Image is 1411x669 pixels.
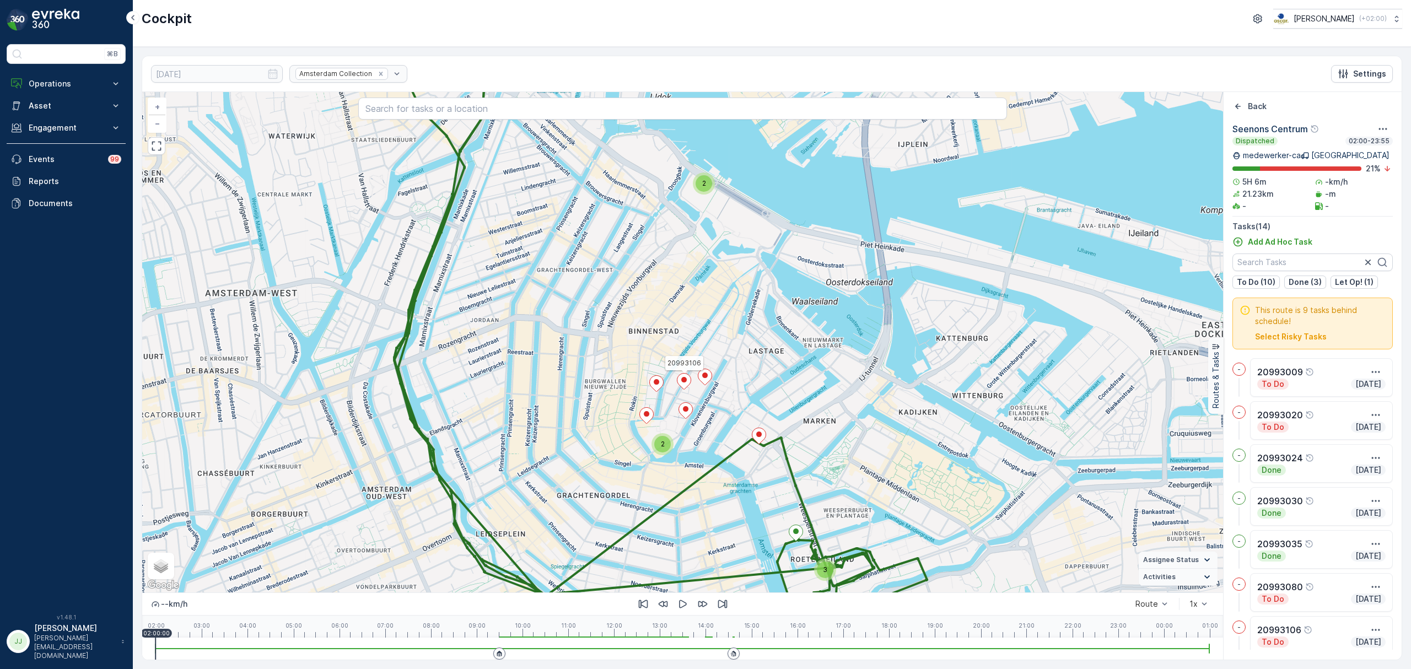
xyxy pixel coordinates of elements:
p: 00:00 [1156,622,1173,629]
p: -- km/h [161,598,187,609]
span: Assignee Status [1143,555,1199,564]
img: basis-logo_rgb2x.png [1273,13,1289,25]
p: 20993024 [1257,451,1303,465]
p: To Do (10) [1237,277,1275,288]
p: Done [1261,551,1283,562]
p: 20993009 [1257,365,1303,379]
div: Help Tooltip Icon [1305,497,1314,505]
a: Layers [149,554,173,578]
p: 02:00-23:55 [1348,137,1391,145]
p: 02:00:00 [143,630,170,636]
p: ( +02:00 ) [1359,14,1387,23]
p: Documents [29,198,121,209]
p: Done (3) [1289,277,1322,288]
p: Back [1248,101,1267,112]
p: Asset [29,100,104,111]
button: Asset [7,95,126,117]
input: dd/mm/yyyy [151,65,283,83]
p: - [1237,408,1241,417]
div: Help Tooltip Icon [1305,454,1314,462]
summary: Activities [1139,569,1218,586]
p: medewerker-ca [1243,150,1301,161]
div: Help Tooltip Icon [1304,625,1312,634]
p: 17:00 [836,622,851,629]
a: Add Ad Hoc Task [1232,236,1312,247]
p: [PERSON_NAME] [34,623,116,634]
div: Help Tooltip Icon [1305,582,1314,591]
p: -km/h [1325,176,1348,187]
p: 07:00 [377,622,394,629]
p: Operations [29,78,104,89]
p: Let Op! (1) [1335,277,1374,288]
p: - [1237,537,1241,546]
p: Done [1261,508,1283,519]
p: Done [1261,465,1283,476]
p: 20993106 [1257,623,1301,636]
p: 21.23km [1242,188,1274,199]
p: 04:00 [239,622,256,629]
p: 5H 6m [1242,176,1267,187]
div: 3 [814,559,836,581]
p: 18:00 [881,622,897,629]
p: 21:00 [1019,622,1035,629]
p: Routes & Tasks [1210,352,1221,409]
button: Operations [7,73,126,95]
p: Settings [1353,68,1386,79]
a: Events99 [7,148,126,170]
div: JJ [9,633,27,650]
p: - [1237,623,1241,632]
p: Dispatched [1235,137,1275,145]
p: [PERSON_NAME] [1294,13,1355,24]
a: Open this area in Google Maps (opens a new window) [145,578,181,592]
a: Reports [7,170,126,192]
button: [PERSON_NAME](+02:00) [1273,9,1402,29]
p: 20993020 [1257,408,1303,422]
p: - [1237,580,1241,589]
div: Help Tooltip Icon [1305,368,1314,376]
p: To Do [1261,636,1285,648]
p: [DATE] [1354,551,1382,562]
img: Google [145,578,181,592]
summary: Assignee Status [1139,552,1218,569]
p: Add Ad Hoc Task [1248,236,1312,247]
p: [GEOGRAPHIC_DATA] [1311,150,1390,161]
span: − [155,118,160,128]
p: To Do [1261,379,1285,390]
p: - [1237,494,1241,503]
span: 2 [661,440,665,448]
button: Done (3) [1284,276,1326,289]
p: 02:00 [148,622,165,629]
a: Back [1232,101,1267,112]
p: 20993080 [1257,580,1303,594]
button: Settings [1331,65,1393,83]
p: 15:00 [744,622,760,629]
p: 06:00 [331,622,348,629]
p: ⌘B [107,50,118,58]
img: logo [7,9,29,31]
button: To Do (10) [1232,276,1280,289]
p: 12:00 [606,622,622,629]
div: 2 [693,172,715,195]
span: + [155,102,160,111]
p: 05:00 [286,622,302,629]
p: 11:00 [561,622,576,629]
p: - [1242,201,1246,212]
p: - [1237,451,1241,460]
button: Select Risky Tasks [1255,331,1327,342]
button: JJ[PERSON_NAME][PERSON_NAME][EMAIL_ADDRESS][DOMAIN_NAME] [7,623,126,660]
span: 2 [702,179,706,187]
p: 23:00 [1110,622,1127,629]
p: Events [29,154,101,165]
p: -m [1325,188,1336,199]
p: - [1325,201,1329,212]
p: 21 % [1366,163,1381,174]
span: This route is 9 tasks behind schedule! [1255,305,1386,327]
p: Reports [29,176,121,187]
a: Zoom In [149,99,165,115]
button: Engagement [7,117,126,139]
p: 01:00 [1202,622,1218,629]
p: - [1237,365,1241,374]
div: 2 [651,433,674,455]
p: [DATE] [1354,636,1382,648]
a: Zoom Out [149,115,165,132]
